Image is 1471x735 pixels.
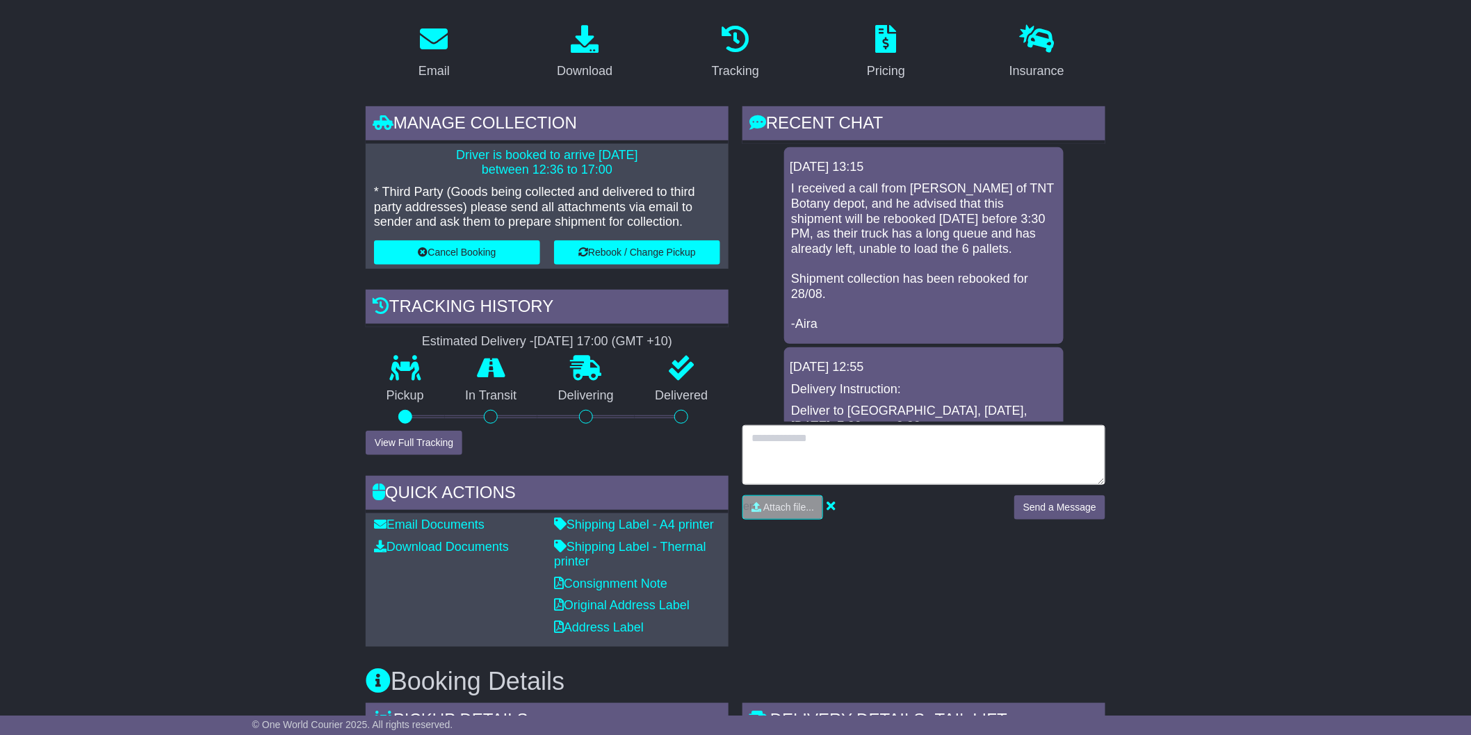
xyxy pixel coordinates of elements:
[374,185,720,230] p: * Third Party (Goods being collected and delivered to third party addresses) please send all atta...
[374,540,509,554] a: Download Documents
[791,404,1057,433] p: Deliver to [GEOGRAPHIC_DATA], [DATE], [DATE], 7.30am to 2.30pm
[1009,62,1064,81] div: Insurance
[925,710,1007,729] span: - Tail Lift
[554,620,644,634] a: Address Label
[554,518,714,531] a: Shipping Label - A4 printer
[366,388,445,404] p: Pickup
[374,240,540,265] button: Cancel Booking
[366,334,729,349] div: Estimated Delivery -
[858,20,914,85] a: Pricing
[366,476,729,513] div: Quick Actions
[366,290,729,327] div: Tracking history
[548,20,621,85] a: Download
[557,62,612,81] div: Download
[554,240,720,265] button: Rebook / Change Pickup
[791,181,1057,331] p: I received a call from [PERSON_NAME] of TNT Botany depot, and he advised that this shipment will ...
[867,62,905,81] div: Pricing
[1014,495,1105,520] button: Send a Message
[537,388,635,404] p: Delivering
[366,431,462,455] button: View Full Tracking
[635,388,729,404] p: Delivered
[703,20,768,85] a: Tracking
[791,382,1057,397] p: Delivery Instruction:
[534,334,672,349] div: [DATE] 17:00 (GMT +10)
[554,577,667,591] a: Consignment Note
[1000,20,1073,85] a: Insurance
[790,360,1058,375] div: [DATE] 12:55
[712,62,759,81] div: Tracking
[554,540,706,569] a: Shipping Label - Thermal printer
[366,106,729,144] div: Manage collection
[445,388,538,404] p: In Transit
[374,148,720,178] p: Driver is booked to arrive [DATE] between 12:36 to 17:00
[742,106,1105,144] div: RECENT CHAT
[374,518,485,531] a: Email Documents
[418,62,450,81] div: Email
[409,20,459,85] a: Email
[252,719,453,730] span: © One World Courier 2025. All rights reserved.
[790,160,1058,175] div: [DATE] 13:15
[554,598,690,612] a: Original Address Label
[366,668,1105,695] h3: Booking Details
